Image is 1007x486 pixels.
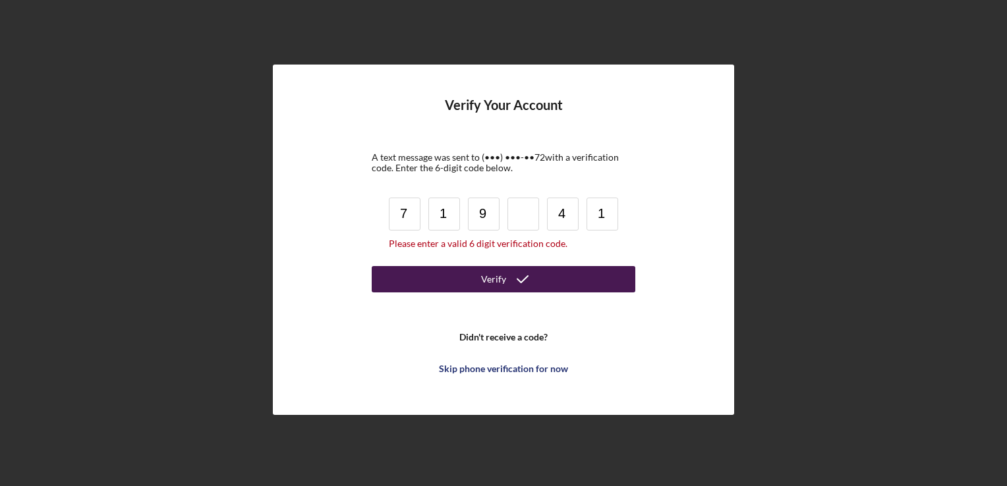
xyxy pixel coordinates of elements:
[372,356,635,382] button: Skip phone verification for now
[372,152,635,173] div: A text message was sent to (•••) •••-•• 72 with a verification code. Enter the 6-digit code below.
[445,97,563,132] h4: Verify Your Account
[481,266,506,292] div: Verify
[439,356,568,382] div: Skip phone verification for now
[372,349,635,382] a: Skip phone verification for now
[389,238,618,249] div: Please enter a valid 6 digit verification code.
[372,266,635,292] button: Verify
[459,332,548,342] b: Didn't receive a code?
